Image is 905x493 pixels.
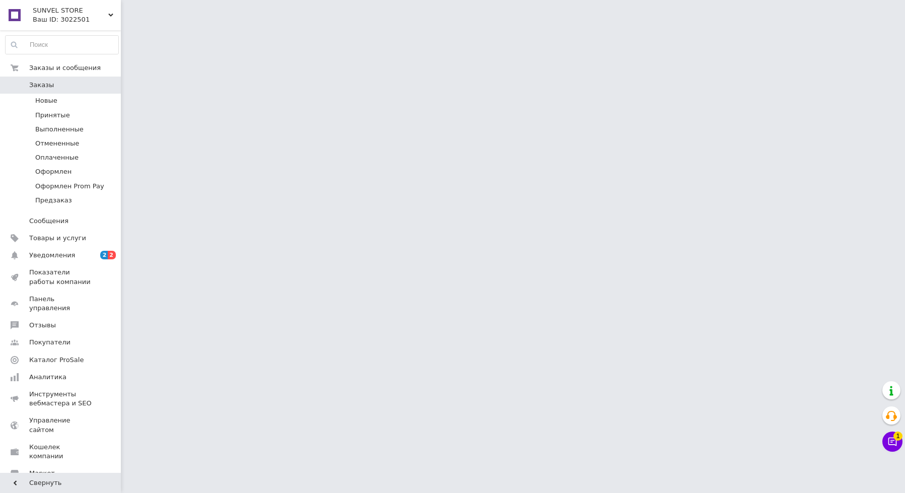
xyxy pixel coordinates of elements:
span: Управление сайтом [29,416,93,434]
span: Выполненные [35,125,84,134]
span: Новые [35,96,57,105]
span: Аналитика [29,373,66,382]
span: 1 [893,432,902,441]
span: Инструменты вебмастера и SEO [29,390,93,408]
span: SUNVEL STORE [33,6,108,15]
span: Принятые [35,111,70,120]
span: Отмененные [35,139,79,148]
span: Оплаченные [35,153,79,162]
input: Поиск [6,36,118,54]
span: Сообщения [29,217,68,226]
span: Показатели работы компании [29,268,93,286]
span: 2 [108,251,116,259]
span: 2 [100,251,108,259]
span: Оформлен Prom Pay [35,182,104,191]
span: Заказы и сообщения [29,63,101,73]
span: Маркет [29,469,55,478]
span: Заказы [29,81,54,90]
button: Чат с покупателем1 [882,432,902,452]
span: Каталог ProSale [29,356,84,365]
span: Уведомления [29,251,75,260]
span: Отзывы [29,321,56,330]
span: Предзаказ [35,196,72,205]
span: Кошелек компании [29,443,93,461]
span: Товары и услуги [29,234,86,243]
div: Ваш ID: 3022501 [33,15,121,24]
span: Панель управления [29,295,93,313]
span: Покупатели [29,338,71,347]
span: Оформлен [35,167,72,176]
